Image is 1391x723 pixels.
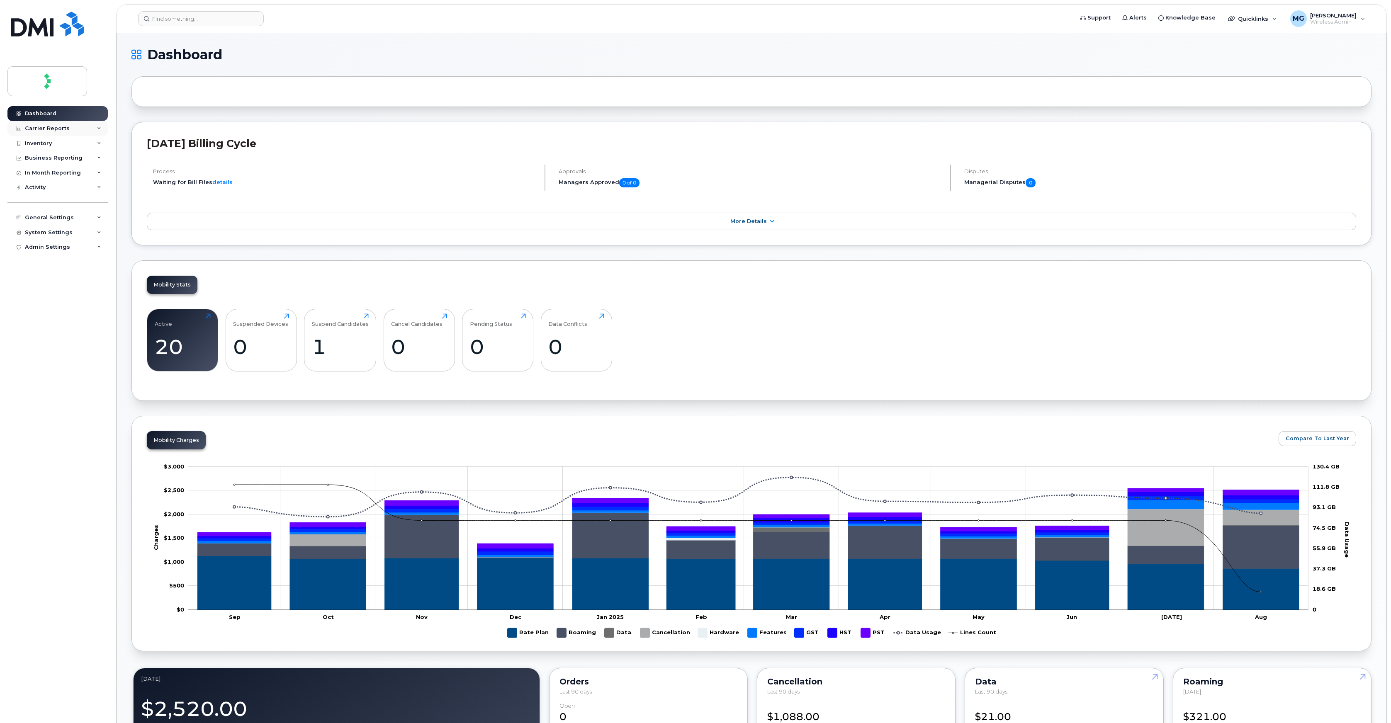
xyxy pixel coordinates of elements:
[1313,483,1340,490] tspan: 111.8 GB
[548,313,604,366] a: Data Conflicts0
[695,614,707,620] tspan: Feb
[559,703,575,709] div: Open
[1313,463,1340,470] tspan: 130.4 GB
[1183,678,1361,685] div: Roaming
[597,614,624,620] tspan: Jan 2025
[312,313,369,327] div: Suspend Candidates
[197,513,1299,569] g: Roaming
[948,625,996,641] g: Lines Count
[828,625,853,641] g: HST
[548,335,604,359] div: 0
[879,614,890,620] tspan: Apr
[391,313,447,366] a: Cancel Candidates0
[1313,586,1336,592] tspan: 18.6 GB
[153,525,159,550] tspan: Charges
[164,535,184,541] g: $0
[605,625,632,641] g: Data
[416,614,428,620] tspan: Nov
[164,511,184,517] g: $0
[164,511,184,517] tspan: $2,000
[229,614,241,620] tspan: Sep
[212,179,233,185] a: details
[964,178,1357,187] h5: Managerial Disputes
[141,676,532,682] div: August 2025
[177,606,184,613] tspan: $0
[548,313,587,327] div: Data Conflicts
[557,625,596,641] g: Roaming
[470,313,512,327] div: Pending Status
[975,688,1007,695] span: Last 90 days
[147,137,1356,150] h2: [DATE] Billing Cycle
[470,313,526,366] a: Pending Status0
[164,463,184,470] g: $0
[640,625,690,641] g: Cancellation
[169,582,184,589] g: $0
[1026,178,1036,187] span: 0
[559,678,737,685] div: Orders
[767,688,800,695] span: Last 90 days
[973,614,985,620] tspan: May
[975,678,1153,685] div: Data
[233,335,289,359] div: 0
[559,178,943,187] h5: Managers Approved
[1313,565,1336,572] tspan: 37.3 GB
[153,168,537,175] h4: Process
[147,49,222,61] span: Dashboard
[1067,614,1077,620] tspan: Jun
[508,625,996,641] g: Legend
[470,335,526,359] div: 0
[559,688,592,695] span: Last 90 days
[323,614,334,620] tspan: Oct
[861,625,885,641] g: PST
[1313,504,1336,511] tspan: 93.1 GB
[164,535,184,541] tspan: $1,500
[197,556,1299,610] g: Rate Plan
[233,313,288,327] div: Suspended Devices
[391,313,443,327] div: Cancel Candidates
[559,168,943,175] h4: Approvals
[1344,522,1350,558] tspan: Data Usage
[748,625,787,641] g: Features
[1286,434,1349,442] span: Compare To Last Year
[164,558,184,565] tspan: $1,000
[312,335,369,359] div: 1
[1161,614,1182,620] tspan: [DATE]
[730,218,767,224] span: More Details
[964,168,1357,175] h4: Disputes
[164,487,184,494] tspan: $2,500
[169,582,184,589] tspan: $500
[786,614,797,620] tspan: Mar
[164,487,184,494] g: $0
[153,178,537,186] li: Waiting for Bill Files
[1183,688,1201,695] span: [DATE]
[698,625,739,641] g: Hardware
[164,463,184,470] tspan: $3,000
[1313,524,1336,531] tspan: 74.5 GB
[1279,431,1356,446] button: Compare To Last Year
[233,313,289,366] a: Suspended Devices0
[1255,614,1267,620] tspan: Aug
[1313,606,1316,613] tspan: 0
[767,678,945,685] div: Cancellation
[795,625,820,641] g: GST
[508,625,549,641] g: Rate Plan
[155,313,172,327] div: Active
[510,614,522,620] tspan: Dec
[619,178,640,187] span: 0 of 0
[164,558,184,565] g: $0
[894,625,941,641] g: Data Usage
[155,335,211,359] div: 20
[155,313,211,366] a: Active20
[1313,545,1336,551] tspan: 55.9 GB
[391,335,447,359] div: 0
[312,313,369,366] a: Suspend Candidates1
